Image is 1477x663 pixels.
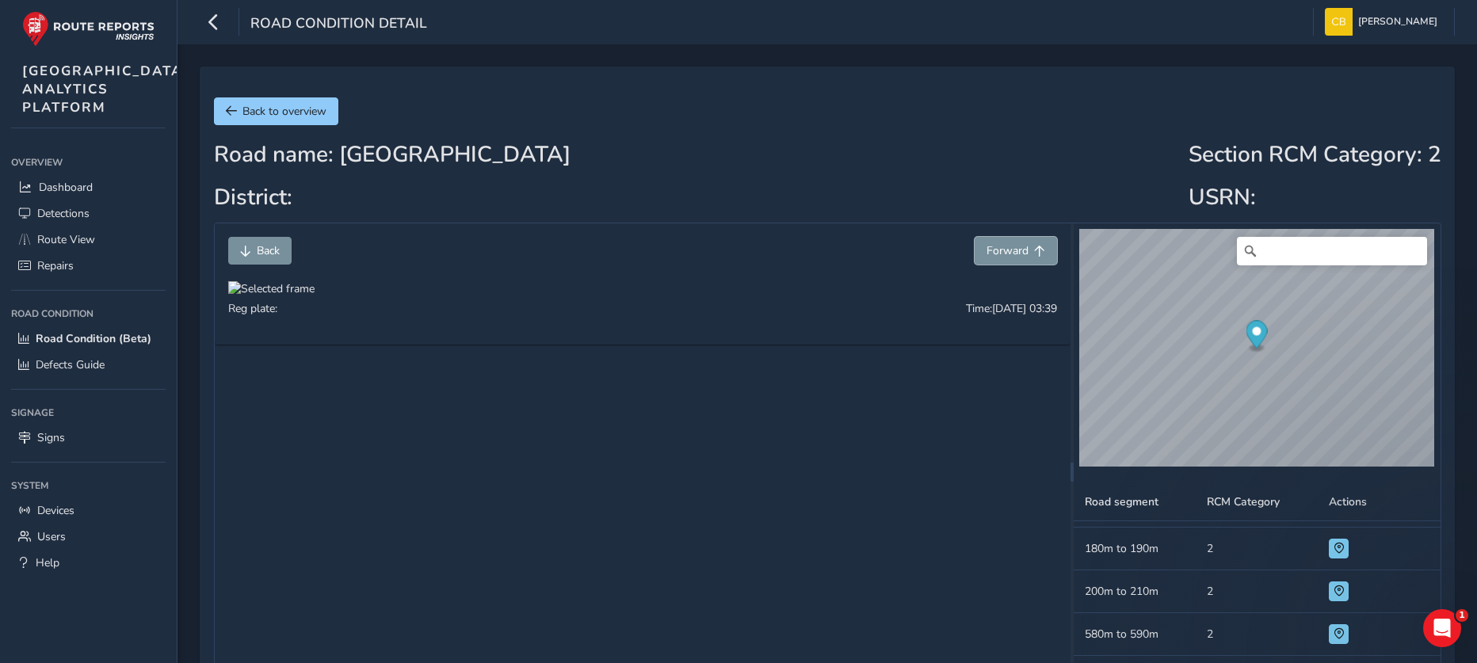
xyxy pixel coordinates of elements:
[1074,528,1196,570] td: 180m to 190m
[214,185,571,211] h2: District:
[11,200,166,227] a: Detections
[1189,185,1441,211] h2: USRN:
[37,206,90,221] span: Detections
[37,430,65,445] span: Signs
[250,13,427,36] span: Road Condition Detail
[228,300,277,317] p: Reg plate:
[11,227,166,253] a: Route View
[1246,320,1268,352] div: Map marker
[36,331,151,346] span: Road Condition (Beta)
[36,357,105,372] span: Defects Guide
[11,550,166,576] a: Help
[1196,528,1318,570] td: 2
[1085,494,1158,509] span: Road segment
[242,104,326,119] span: Back to overview
[1358,8,1437,36] span: [PERSON_NAME]
[37,232,95,247] span: Route View
[975,237,1057,265] button: Forward
[1325,8,1353,36] img: diamond-layout
[36,555,59,570] span: Help
[22,62,189,116] span: [GEOGRAPHIC_DATA] ANALYTICS PLATFORM
[987,243,1029,258] span: Forward
[11,326,166,352] a: Road Condition (Beta)
[39,180,93,195] span: Dashboard
[11,401,166,425] div: Signage
[22,11,155,47] img: rr logo
[1074,570,1196,613] td: 200m to 210m
[1237,237,1427,265] input: Search
[1456,609,1468,622] span: 1
[228,237,292,265] button: Back
[11,497,166,524] a: Devices
[1074,613,1196,656] td: 580m to 590m
[11,474,166,497] div: System
[1325,8,1443,36] button: [PERSON_NAME]
[966,300,1057,328] p: Time: [DATE] 03:39
[257,243,280,258] span: Back
[1079,229,1434,467] canvas: Map
[214,97,338,125] button: Back to overview
[1329,494,1367,509] span: Actions
[11,151,166,174] div: Overview
[1196,570,1318,613] td: 2
[37,258,74,273] span: Repairs
[11,425,166,451] a: Signs
[1189,142,1441,169] h2: Section RCM Category : 2
[1196,613,1318,656] td: 2
[11,302,166,326] div: Road Condition
[1423,609,1461,647] iframe: Intercom live chat
[37,503,74,518] span: Devices
[37,529,66,544] span: Users
[1207,494,1280,509] span: RCM Category
[214,142,571,169] h2: Road name: [GEOGRAPHIC_DATA]
[11,174,166,200] a: Dashboard
[11,352,166,378] a: Defects Guide
[11,253,166,279] a: Repairs
[11,524,166,550] a: Users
